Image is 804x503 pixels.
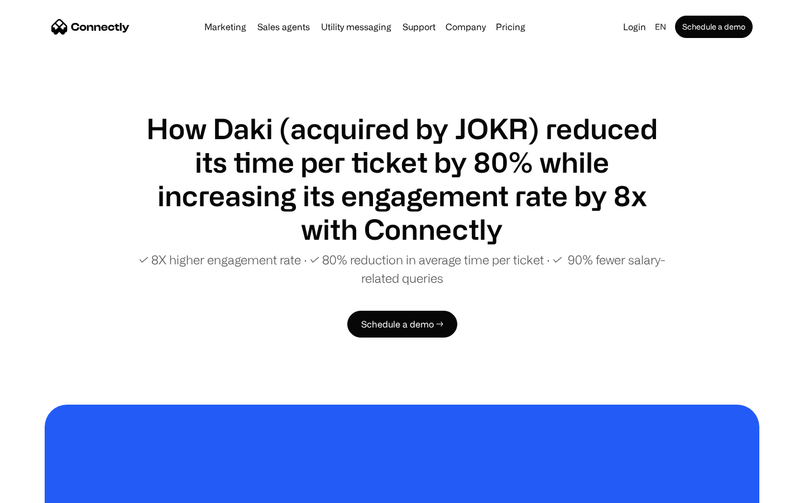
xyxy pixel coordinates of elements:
[253,22,314,31] a: Sales agents
[134,112,670,246] h1: How Daki (acquired by JOKR) reduced its time per ticket by 80% while increasing its engagement ra...
[134,250,670,287] p: ✓ 8X higher engagement rate ∙ ✓ 80% reduction in average time per ticket ∙ ✓ 90% fewer salary-rel...
[491,22,530,31] a: Pricing
[655,19,666,35] div: en
[446,19,486,35] div: Company
[22,483,67,499] ul: Language list
[317,22,396,31] a: Utility messaging
[11,482,67,499] aside: Language selected: English
[619,19,650,35] a: Login
[200,22,251,31] a: Marketing
[675,16,753,38] a: Schedule a demo
[398,22,440,31] a: Support
[347,311,457,338] a: Schedule a demo →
